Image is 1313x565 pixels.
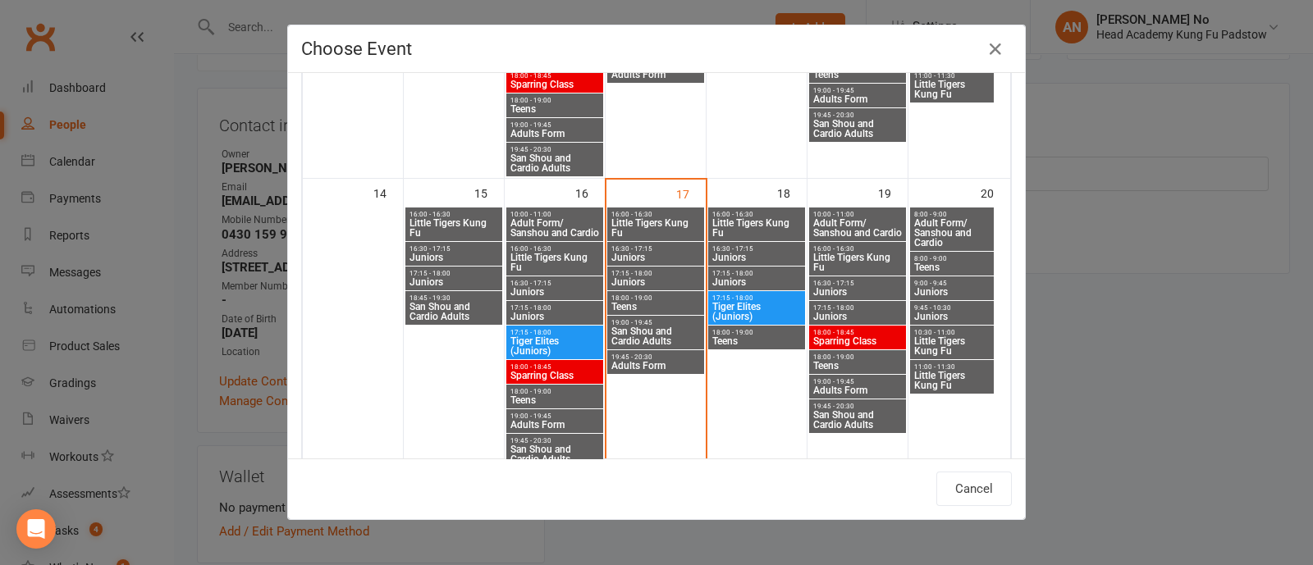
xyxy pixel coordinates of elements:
[711,277,802,287] span: Juniors
[611,361,701,371] span: Adults Form
[409,270,499,277] span: 17:15 - 18:00
[510,97,600,104] span: 18:00 - 19:00
[611,70,701,80] span: Adults Form
[812,287,903,297] span: Juniors
[711,253,802,262] span: Juniors
[913,304,990,312] span: 9:45 - 10:30
[981,179,1010,206] div: 20
[913,336,990,356] span: Little Tigers Kung Fu
[409,211,499,218] span: 16:00 - 16:30
[510,211,600,218] span: 10:00 - 11:00
[510,218,600,238] span: Adult Form/ Sanshou and Cardio
[611,326,701,346] span: San Shou and Cardio Adults
[711,302,802,321] span: Tiger Elites (Juniors)
[982,36,1009,62] button: Close
[611,302,701,312] span: Teens
[510,80,600,89] span: Sparring Class
[510,388,600,395] span: 18:00 - 19:00
[409,245,499,253] span: 16:30 - 17:15
[510,245,600,253] span: 16:00 - 16:30
[510,253,600,272] span: Little Tigers Kung Fu
[510,121,600,129] span: 19:00 - 19:45
[16,509,56,549] div: Open Intercom Messenger
[409,302,499,321] span: San Shou and Cardio Adults
[510,363,600,371] span: 18:00 - 18:45
[409,218,499,238] span: Little Tigers Kung Fu
[611,218,701,238] span: Little Tigers Kung Fu
[913,72,990,80] span: 11:00 - 11:30
[510,287,600,297] span: Juniors
[913,312,990,321] span: Juniors
[575,179,605,206] div: 16
[510,104,600,114] span: Teens
[510,146,600,153] span: 19:45 - 20:30
[611,270,701,277] span: 17:15 - 18:00
[711,270,802,277] span: 17:15 - 18:00
[812,378,903,385] span: 19:00 - 19:45
[812,94,903,104] span: Adults Form
[711,336,802,346] span: Teens
[812,410,903,430] span: San Shou and Cardio Adults
[676,180,706,207] div: 17
[711,218,802,238] span: Little Tigers Kung Fu
[812,280,903,287] span: 16:30 - 17:15
[913,211,990,218] span: 8:00 - 9:00
[812,361,903,371] span: Teens
[510,371,600,380] span: Sparring Class
[812,253,903,272] span: Little Tigers Kung Fu
[510,72,600,80] span: 18:00 - 18:45
[812,312,903,321] span: Juniors
[510,420,600,430] span: Adults Form
[373,179,403,206] div: 14
[913,329,990,336] span: 10:30 - 11:00
[812,304,903,312] span: 17:15 - 18:00
[510,304,600,312] span: 17:15 - 18:00
[510,312,600,321] span: Juniors
[611,353,701,361] span: 19:45 - 20:30
[913,262,990,272] span: Teens
[711,294,802,302] span: 17:15 - 18:00
[510,437,600,444] span: 19:45 - 20:30
[510,329,600,336] span: 17:15 - 18:00
[611,277,701,287] span: Juniors
[812,385,903,395] span: Adults Form
[510,280,600,287] span: 16:30 - 17:15
[611,253,701,262] span: Juniors
[510,336,600,356] span: Tiger Elites (Juniors)
[812,329,903,336] span: 18:00 - 18:45
[913,255,990,262] span: 8:00 - 9:00
[812,336,903,346] span: Sparring Class
[611,211,701,218] span: 16:00 - 16:30
[878,179,908,206] div: 19
[812,353,903,361] span: 18:00 - 19:00
[474,179,504,206] div: 15
[913,218,990,248] span: Adult Form/ Sanshou and Cardio
[913,371,990,390] span: Little Tigers Kung Fu
[611,245,701,253] span: 16:30 - 17:15
[510,395,600,405] span: Teens
[301,39,1012,59] h4: Choose Event
[812,119,903,139] span: San Shou and Cardio Adults
[409,253,499,262] span: Juniors
[510,412,600,420] span: 19:00 - 19:45
[812,403,903,410] span: 19:45 - 20:30
[711,211,802,218] span: 16:00 - 16:30
[812,218,903,238] span: Adult Form/ Sanshou and Cardio
[812,87,903,94] span: 19:00 - 19:45
[913,80,990,99] span: Little Tigers Kung Fu
[812,211,903,218] span: 10:00 - 11:00
[611,319,701,326] span: 19:00 - 19:45
[913,363,990,371] span: 11:00 - 11:30
[409,294,499,302] span: 18:45 - 19:30
[812,70,903,80] span: Teens
[711,329,802,336] span: 18:00 - 19:00
[913,280,990,287] span: 9:00 - 9:45
[510,129,600,139] span: Adults Form
[510,444,600,464] span: San Shou and Cardio Adults
[711,245,802,253] span: 16:30 - 17:15
[510,153,600,173] span: San Shou and Cardio Adults
[777,179,807,206] div: 18
[812,112,903,119] span: 19:45 - 20:30
[812,245,903,253] span: 16:00 - 16:30
[611,294,701,302] span: 18:00 - 19:00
